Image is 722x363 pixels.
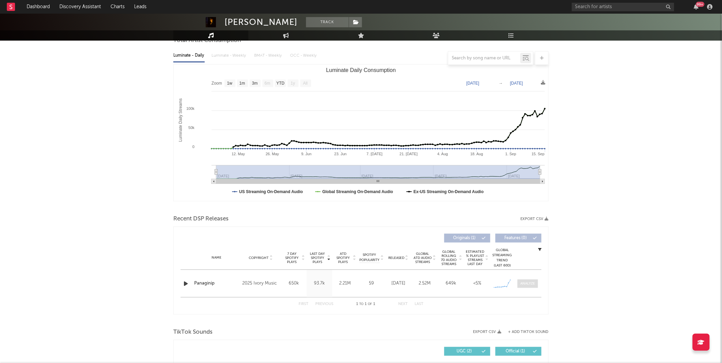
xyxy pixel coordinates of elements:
[301,152,312,156] text: 9. Jun
[225,17,298,27] div: [PERSON_NAME]
[334,280,356,287] div: 2.21M
[174,64,548,201] svg: Luminate Daily Consumption
[315,302,333,306] button: Previous
[415,302,423,306] button: Last
[439,280,462,287] div: 649k
[334,152,347,156] text: 23. Jun
[212,81,222,86] text: Zoom
[532,152,545,156] text: 15. Sep
[500,349,531,353] span: Official ( 1 )
[387,280,410,287] div: [DATE]
[322,189,393,194] text: Global Streaming On-Demand Audio
[173,215,229,223] span: Recent DSP Releases
[308,252,327,264] span: Last Day Spotify Plays
[360,252,380,263] span: Spotify Popularity
[520,217,549,221] button: Export CSV
[414,189,484,194] text: Ex-US Streaming On-Demand Audio
[360,280,384,287] div: 59
[283,252,301,264] span: 7 Day Spotify Plays
[194,255,239,260] div: Name
[466,81,479,86] text: [DATE]
[437,152,448,156] text: 4. Aug
[466,280,489,287] div: <5%
[444,234,490,243] button: Originals(1)
[303,81,307,86] text: All
[510,81,523,86] text: [DATE]
[173,50,205,61] div: Luminate - Daily
[239,189,303,194] text: US Streaming On-Demand Audio
[471,152,483,156] text: 18. Aug
[360,303,364,306] span: to
[173,328,213,336] span: TikTok Sounds
[232,152,245,156] text: 12. May
[448,56,520,61] input: Search by song name or URL
[227,81,233,86] text: 1w
[694,4,699,10] button: 99+
[473,330,501,334] button: Export CSV
[266,152,279,156] text: 26. May
[334,252,352,264] span: ATD Spotify Plays
[368,303,372,306] span: of
[495,234,541,243] button: Features(0)
[492,248,512,268] div: Global Streaming Trend (Last 60D)
[388,256,404,260] span: Released
[696,2,705,7] div: 99 +
[500,236,531,240] span: Features ( 0 )
[366,152,382,156] text: 7. [DATE]
[499,81,503,86] text: →
[449,236,480,240] span: Originals ( 1 )
[505,152,516,156] text: 1. Sep
[276,81,285,86] text: YTD
[283,280,305,287] div: 650k
[444,347,490,356] button: UGC(2)
[572,3,674,11] input: Search for artists
[252,81,258,86] text: 3m
[173,37,241,45] span: Total Artist Consumption
[347,300,385,308] div: 1 1 1
[265,81,271,86] text: 6m
[240,81,245,86] text: 1m
[249,256,269,260] span: Copyright
[495,347,541,356] button: Official(1)
[178,98,183,142] text: Luminate Daily Streams
[398,302,408,306] button: Next
[306,17,349,27] button: Track
[299,302,308,306] button: First
[413,252,432,264] span: Global ATD Audio Streams
[413,280,436,287] div: 2.52M
[439,250,458,266] span: Global Rolling 7D Audio Streams
[242,279,279,288] div: 2025 Ivory Music
[192,145,194,149] text: 0
[508,330,549,334] button: + Add TikTok Sound
[466,250,485,266] span: Estimated % Playlist Streams Last Day
[400,152,418,156] text: 21. [DATE]
[326,67,396,73] text: Luminate Daily Consumption
[501,330,549,334] button: + Add TikTok Sound
[291,81,295,86] text: 1y
[194,280,239,287] a: Panaginip
[186,106,194,111] text: 100k
[308,280,331,287] div: 93.7k
[188,126,194,130] text: 50k
[449,349,480,353] span: UGC ( 2 )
